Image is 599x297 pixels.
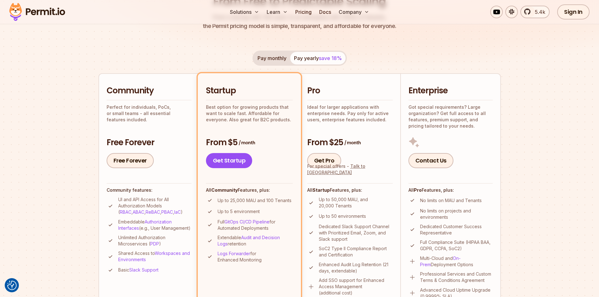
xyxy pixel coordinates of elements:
p: UI and API Access for All Authorization Models ( , , , , ) [118,196,191,215]
a: Slack Support [129,267,158,272]
h3: From $5 [206,137,293,148]
h2: Startup [206,85,293,96]
strong: Startup [313,187,330,193]
p: Multi-Cloud and Deployment Options [420,255,493,268]
a: On-Prem [420,256,461,267]
p: Up to 50 environments [319,213,366,219]
p: for Enhanced Monitoring [218,250,293,263]
a: 5.4k [520,6,550,18]
a: Logs Forwarder [218,251,250,256]
a: Get Pro [307,153,341,168]
strong: Pro [414,187,422,193]
a: ReBAC [146,209,160,215]
h4: All Features, plus: [206,187,293,193]
p: Ideal for larger applications with enterprise needs. Pay only for active users, enterprise featur... [307,104,393,123]
a: ABAC [133,209,144,215]
img: Permit logo [6,1,68,23]
span: / month [239,140,255,146]
h4: All Features, plus: [408,187,493,193]
p: Basic [118,267,158,273]
h3: From $25 [307,137,393,148]
a: Contact Us [408,153,453,168]
button: Learn [264,6,290,18]
a: GitOps CI/CD Pipeline [225,219,269,224]
button: Consent Preferences [7,281,17,290]
p: Full Compliance Suite (HIPAA BAA, GDPR, CCPA, SoC2) [420,239,493,252]
p: Embeddable (e.g., User Management) [118,219,191,231]
p: Shared Access to [118,250,191,263]
a: PDP [150,241,159,246]
a: IaC [174,209,181,215]
p: Unlimited Authorization Microservices ( ) [118,234,191,247]
a: Get Startup [206,153,252,168]
h2: Pro [307,85,393,96]
a: Sign In [557,4,590,19]
p: Best option for growing products that want to scale fast. Affordable for everyone. Also great for... [206,104,293,123]
p: Enhanced Audit Log Retention (21 days, extendable) [319,261,393,274]
p: Up to 50,000 MAU, and 20,000 Tenants [319,196,393,209]
p: Add SSO support for Enhanced Access Management (additional cost) [319,277,393,296]
button: Solutions [227,6,262,18]
a: PBAC [161,209,173,215]
p: Got special requirements? Large organization? Get full access to all features, premium support, a... [408,104,493,129]
p: Up to 5 environment [218,208,260,215]
strong: Community [211,187,238,193]
p: No limits on MAU and Tenants [420,197,482,204]
h4: Community features: [107,187,191,193]
button: Pay monthly [254,52,290,64]
h2: Enterprise [408,85,493,96]
h2: Community [107,85,191,96]
div: For special offers - [307,163,393,176]
span: / month [344,140,361,146]
a: RBAC [120,209,131,215]
p: No limits on projects and environments [420,208,493,220]
p: Up to 25,000 MAU and 100 Tenants [218,197,291,204]
span: 5.4k [531,8,545,16]
h3: Free Forever [107,137,191,148]
button: Company [336,6,372,18]
p: Dedicated Slack Support Channel with Prioritized Email, Zoom, and Slack support [319,223,393,242]
a: Pricing [293,6,314,18]
p: Professional Services and Custom Terms & Conditions Agreement [420,271,493,283]
p: Dedicated Customer Success Representative [420,223,493,236]
a: Free Forever [107,153,154,168]
a: Authorization Interfaces [118,219,172,231]
h4: All Features, plus: [307,187,393,193]
p: SoC2 Type II Compliance Report and Certification [319,245,393,258]
p: Perfect for individuals, PoCs, or small teams - all essential features included. [107,104,191,123]
a: Audit and Decision Logs [218,235,280,246]
a: Docs [317,6,334,18]
p: Full for Automated Deployments [218,219,293,231]
p: Extendable retention [218,234,293,247]
img: Revisit consent button [7,281,17,290]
